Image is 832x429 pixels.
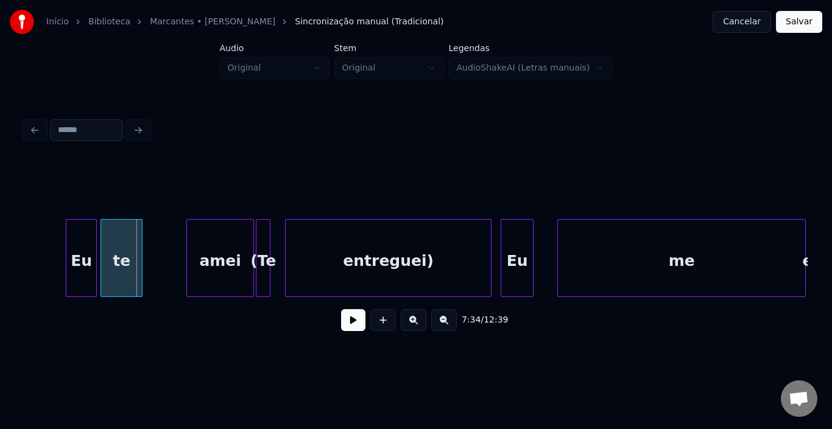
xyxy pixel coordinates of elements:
[484,314,508,326] span: 12:39
[449,44,613,52] label: Legendas
[220,44,330,52] label: Áudio
[88,16,130,28] a: Biblioteca
[781,380,817,417] a: Bate-papo aberto
[150,16,275,28] a: Marcantes • [PERSON_NAME]
[46,16,444,28] nav: breadcrumb
[462,314,491,326] div: /
[10,10,34,34] img: youka
[334,44,444,52] label: Stem
[713,11,771,33] button: Cancelar
[776,11,822,33] button: Salvar
[295,16,443,28] span: Sincronização manual (Tradicional)
[462,314,481,326] span: 7:34
[46,16,69,28] a: Início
